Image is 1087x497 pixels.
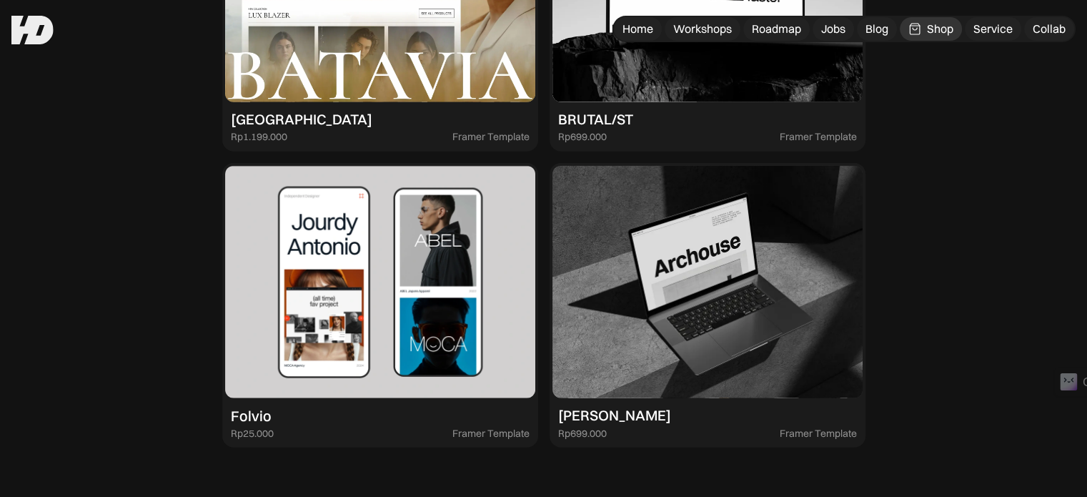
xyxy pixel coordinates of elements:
div: Workshops [673,21,732,36]
a: FolvioRp25.000Framer Template [222,163,538,448]
a: Jobs [813,17,854,41]
div: Rp699.000 [558,428,607,440]
a: Collab [1024,17,1074,41]
div: BRUTAL/ST [558,111,633,128]
div: Rp25.000 [231,428,274,440]
div: Blog [865,21,888,36]
div: Rp1.199.000 [231,131,287,143]
a: Home [614,17,662,41]
div: Framer Template [452,428,530,440]
a: Shop [900,17,962,41]
a: Service [965,17,1021,41]
div: [GEOGRAPHIC_DATA] [231,111,372,128]
div: Jobs [821,21,845,36]
div: Folvio [231,408,272,425]
div: Framer Template [452,131,530,143]
div: Framer Template [780,428,857,440]
div: Service [973,21,1013,36]
div: [PERSON_NAME] [558,407,671,424]
a: Roadmap [743,17,810,41]
div: Rp699.000 [558,131,607,143]
div: Framer Template [780,131,857,143]
div: Roadmap [752,21,801,36]
a: [PERSON_NAME]Rp699.000Framer Template [550,163,865,448]
div: Home [622,21,653,36]
div: Collab [1033,21,1066,36]
div: Shop [927,21,953,36]
a: Workshops [665,17,740,41]
a: Blog [857,17,897,41]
